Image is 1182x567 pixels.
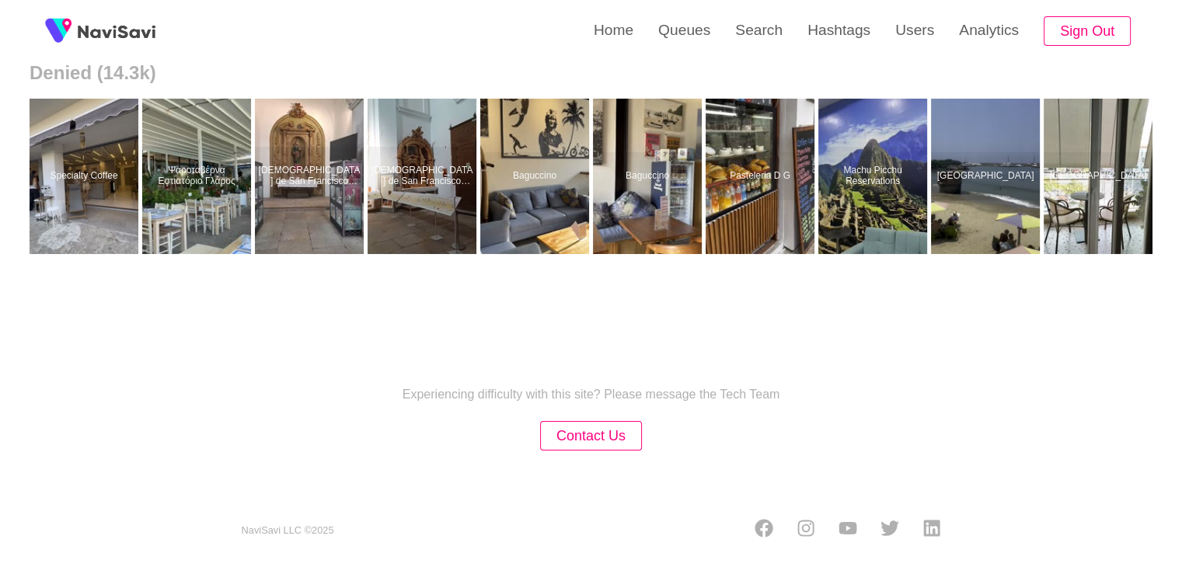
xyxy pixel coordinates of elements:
[540,430,642,443] a: Contact Us
[818,99,931,254] a: Machu Picchu ReservationsMachu Picchu Reservations
[78,23,155,39] img: fireSpot
[706,99,818,254] a: Pasteleria D GPasteleria D G
[142,99,255,254] a: Ψαροταβέρνα Εστιατόριο ΓλάροςΨαροταβέρνα Εστιατόριο Γλάρος
[880,519,899,542] a: Twitter
[1044,99,1156,254] a: [GEOGRAPHIC_DATA]Central Rooms Hotel
[39,12,78,50] img: fireSpot
[255,99,368,254] a: [DEMOGRAPHIC_DATA] de San Francisco [PERSON_NAME]Iglesia de San Francisco Javier
[403,388,780,402] p: Experiencing difficulty with this site? Please message the Tech Team
[755,519,773,542] a: Facebook
[1044,16,1131,47] button: Sign Out
[30,99,142,254] a: Specialty CoffeeSpecialty Coffee
[922,519,941,542] a: LinkedIn
[368,99,480,254] a: [DEMOGRAPHIC_DATA] de San Francisco [PERSON_NAME]Iglesia de San Francisco Javier
[593,99,706,254] a: BaguccinoBaguccino
[797,519,815,542] a: Instagram
[242,525,334,537] small: NaviSavi LLC © 2025
[480,99,593,254] a: BaguccinoBaguccino
[540,421,642,451] button: Contact Us
[931,99,1044,254] a: [GEOGRAPHIC_DATA]Playa Puerto Viejo
[30,62,1152,84] h2: Denied (14.3k)
[839,519,857,542] a: Youtube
